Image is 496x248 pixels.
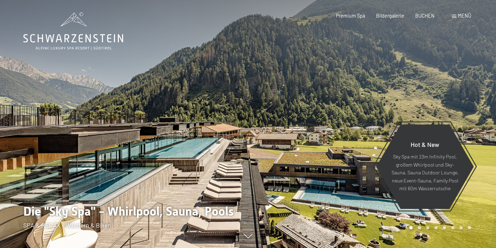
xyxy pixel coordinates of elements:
a: Premium Spa [336,13,365,19]
div: Carousel Page 8 [468,226,471,230]
div: Carousel Page 1 (Current Slide) [409,226,413,230]
div: Carousel Page 4 [434,226,438,230]
div: Carousel Page 7 [459,226,463,230]
span: Hot & New [411,141,439,148]
div: Carousel Page 5 [443,226,446,230]
div: Carousel Page 3 [426,226,430,230]
span: Menü [458,13,471,19]
div: Carousel Page 2 [418,226,421,230]
div: Carousel Page 6 [451,226,455,230]
a: Bildergalerie [376,13,404,19]
a: Hot & New Sky Spa mit 23m Infinity Pool, großem Whirlpool und Sky-Sauna, Sauna Outdoor Lounge, ne... [376,124,474,209]
a: BUCHEN [415,13,435,19]
div: Carousel Pagination [407,226,471,230]
p: Sky Spa mit 23m Infinity Pool, großem Whirlpool und Sky-Sauna, Sauna Outdoor Lounge, neue Event-S... [391,153,459,193]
